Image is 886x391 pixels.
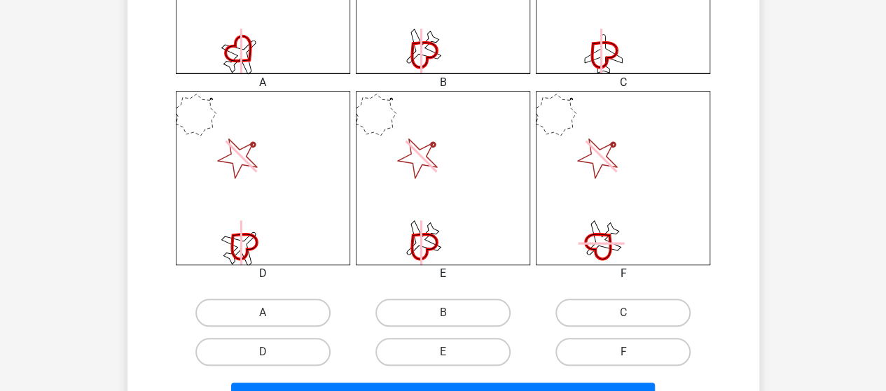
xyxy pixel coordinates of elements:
[195,299,331,327] label: A
[555,299,691,327] label: C
[345,74,541,91] div: B
[345,265,541,282] div: E
[375,299,511,327] label: B
[375,338,511,366] label: E
[195,338,331,366] label: D
[165,265,361,282] div: D
[165,74,361,91] div: A
[525,265,721,282] div: F
[525,74,721,91] div: C
[555,338,691,366] label: F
